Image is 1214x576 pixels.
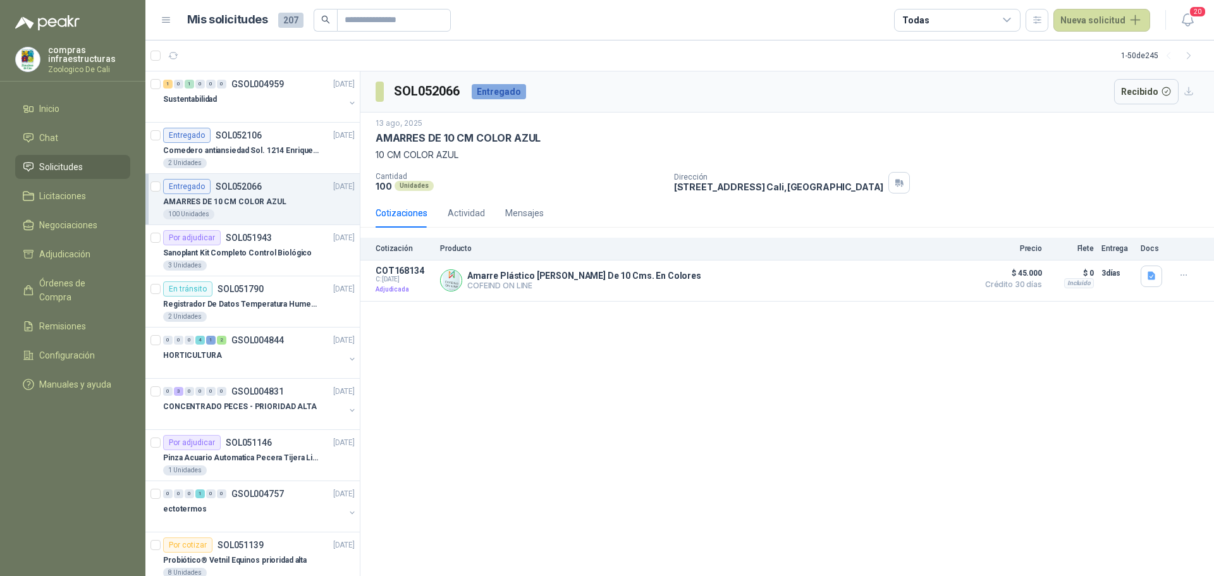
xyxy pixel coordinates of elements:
[163,281,212,297] div: En tránsito
[333,283,355,295] p: [DATE]
[39,319,86,333] span: Remisiones
[163,179,211,194] div: Entregado
[206,80,216,89] div: 0
[163,336,173,345] div: 0
[278,13,303,28] span: 207
[39,131,58,145] span: Chat
[979,244,1042,253] p: Precio
[15,126,130,150] a: Chat
[1121,46,1199,66] div: 1 - 50 de 245
[163,209,214,219] div: 100 Unidades
[231,336,284,345] p: GSOL004844
[902,13,929,27] div: Todas
[163,435,221,450] div: Por adjudicar
[39,189,86,203] span: Licitaciones
[15,155,130,179] a: Solicitudes
[376,118,422,130] p: 13 ago, 2025
[217,336,226,345] div: 2
[333,130,355,142] p: [DATE]
[440,244,971,253] p: Producto
[174,336,183,345] div: 0
[163,384,357,424] a: 0 3 0 0 0 0 GSOL004831[DATE] CONCENTRADO PECES - PRIORIDAD ALTA
[187,11,268,29] h1: Mis solicitudes
[1064,278,1094,288] div: Incluido
[333,386,355,398] p: [DATE]
[195,80,205,89] div: 0
[333,78,355,90] p: [DATE]
[472,84,526,99] div: Entregado
[376,181,392,192] p: 100
[163,94,217,106] p: Sustentabilidad
[15,271,130,309] a: Órdenes de Compra
[333,232,355,244] p: [DATE]
[333,181,355,193] p: [DATE]
[163,77,357,117] a: 1 0 1 0 0 0 GSOL004959[DATE] Sustentabilidad
[39,218,97,232] span: Negociaciones
[376,276,432,283] span: C: [DATE]
[185,336,194,345] div: 0
[333,488,355,500] p: [DATE]
[15,242,130,266] a: Adjudicación
[376,266,432,276] p: COT168134
[333,334,355,346] p: [DATE]
[467,281,701,290] p: COFEIND ON LINE
[226,233,272,242] p: SOL051943
[174,80,183,89] div: 0
[1053,9,1150,32] button: Nueva solicitud
[1189,6,1206,18] span: 20
[174,489,183,498] div: 0
[15,97,130,121] a: Inicio
[185,489,194,498] div: 0
[145,225,360,276] a: Por adjudicarSOL051943[DATE] Sanoplant Kit Completo Control Biológico3 Unidades
[1050,266,1094,281] p: $ 0
[163,260,207,271] div: 3 Unidades
[39,102,59,116] span: Inicio
[163,145,321,157] p: Comedero antiansiedad Sol. 1214 Enriquecimiento
[674,173,884,181] p: Dirección
[163,555,307,567] p: Probiótico® Vetnil Equinos prioridad alta
[333,539,355,551] p: [DATE]
[15,314,130,338] a: Remisiones
[163,230,221,245] div: Por adjudicar
[376,172,664,181] p: Cantidad
[163,350,222,362] p: HORTICULTURA
[39,160,83,174] span: Solicitudes
[15,213,130,237] a: Negociaciones
[163,489,173,498] div: 0
[1101,266,1133,281] p: 3 días
[376,206,427,220] div: Cotizaciones
[15,372,130,396] a: Manuales y ayuda
[163,486,357,527] a: 0 0 0 1 0 0 GSOL004757[DATE] ectotermos
[1114,79,1179,104] button: Recibido
[39,247,90,261] span: Adjudicación
[448,206,485,220] div: Actividad
[1101,244,1133,253] p: Entrega
[163,465,207,475] div: 1 Unidades
[163,298,321,310] p: Registrador De Datos Temperatura Humedad Usb 32.000 Registro
[441,270,462,291] img: Company Logo
[979,266,1042,281] span: $ 45.000
[185,80,194,89] div: 1
[226,438,272,447] p: SOL051146
[163,503,207,515] p: ectotermos
[195,387,205,396] div: 0
[163,333,357,373] a: 0 0 0 4 1 2 GSOL004844[DATE] HORTICULTURA
[39,377,111,391] span: Manuales y ayuda
[163,452,321,464] p: Pinza Acuario Automatica Pecera Tijera Limpiador Alicate
[163,158,207,168] div: 2 Unidades
[15,343,130,367] a: Configuración
[467,271,701,281] p: Amarre Plástico [PERSON_NAME] De 10 Cms. En Colores
[16,47,40,71] img: Company Logo
[505,206,544,220] div: Mensajes
[217,387,226,396] div: 0
[163,128,211,143] div: Entregado
[206,336,216,345] div: 1
[979,281,1042,288] span: Crédito 30 días
[195,489,205,498] div: 1
[145,276,360,328] a: En tránsitoSOL051790[DATE] Registrador De Datos Temperatura Humedad Usb 32.000 Registro2 Unidades
[15,184,130,208] a: Licitaciones
[376,148,1199,162] p: 10 CM COLOR AZUL
[145,174,360,225] a: EntregadoSOL052066[DATE] AMARRES DE 10 CM COLOR AZUL100 Unidades
[1176,9,1199,32] button: 20
[15,15,80,30] img: Logo peakr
